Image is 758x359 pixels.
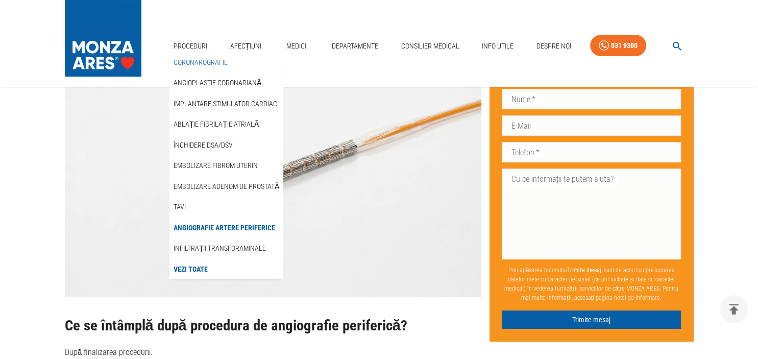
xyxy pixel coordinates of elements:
a: Infiltrații transforaminale [172,240,268,257]
div: Vezi Toate [169,259,283,280]
div: Infiltrații transforaminale [169,238,283,259]
b: Trimite mesaj [567,267,601,274]
div: Embolizare adenom de prostată [169,176,283,197]
div: TAVI [169,197,283,218]
a: Proceduri [169,36,211,57]
div: Angioplastie coronariană [169,73,283,93]
div: 031 9300 [611,39,638,52]
a: Info Utile [478,36,518,57]
div: Coronarografie [169,52,283,73]
p: Prin apăsarea butonului , sunt de acord cu prelucrarea datelor mele cu caracter personal (ce pot ... [502,261,681,306]
a: Ablație fibrilație atrială [172,116,261,133]
div: Angiografie artere periferice [169,218,283,238]
img: stent [65,13,481,297]
div: Implantare stimulator cardiac [169,93,283,114]
div: Embolizare fibrom uterin [169,155,283,176]
a: Consilier Medical [397,36,463,57]
a: Angioplastie coronariană [172,75,263,91]
a: 031 9300 [590,35,646,57]
div: Închidere DSA/DSV [169,135,283,156]
a: TAVI [172,199,188,216]
div: Ablație fibrilație atrială [169,114,283,135]
a: Implantare stimulator cardiac [172,95,279,112]
a: Embolizare adenom de prostată [172,178,281,195]
a: Afecțiuni [226,36,266,57]
a: Despre Noi [532,36,575,57]
p: După finalizarea procedurii: [65,346,481,358]
a: Angiografie artere periferice [172,220,277,236]
a: Coronarografie [172,54,230,71]
button: Trimite mesaj [502,310,681,329]
a: Departamente [328,36,382,57]
button: delete [720,295,748,323]
nav: secondary mailbox folders [169,52,283,280]
h2: Ce se întâmplă după procedura de angiografie periferică? [65,318,481,334]
a: Embolizare fibrom uterin [172,157,260,174]
a: Medici [280,36,313,57]
a: Închidere DSA/DSV [172,137,235,154]
a: Vezi Toate [172,261,210,278]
